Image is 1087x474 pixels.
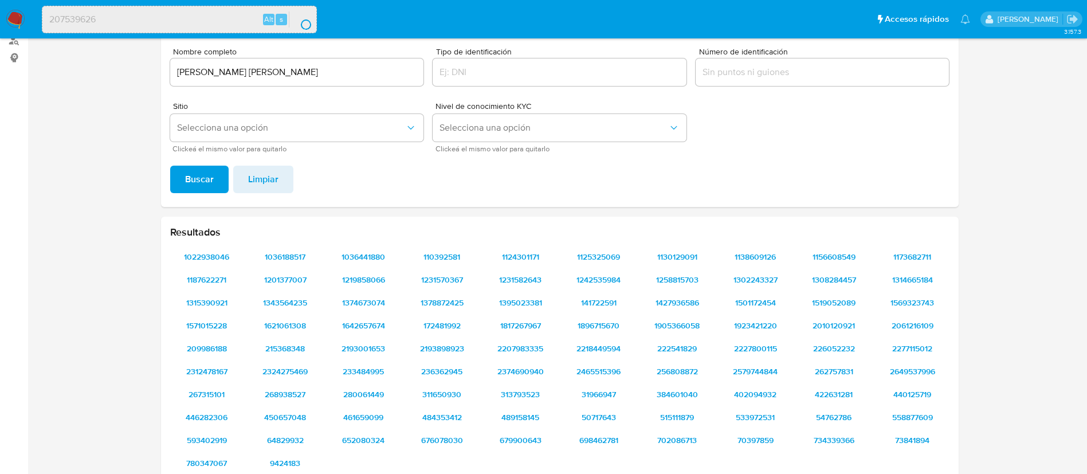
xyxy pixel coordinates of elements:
[264,14,273,25] span: Alt
[280,14,283,25] span: s
[289,11,312,28] button: search-icon
[1064,27,1081,36] span: 3.157.3
[885,13,949,25] span: Accesos rápidos
[1066,13,1078,25] a: Salir
[960,14,970,24] a: Notificaciones
[42,12,316,27] input: Buscar usuario o caso...
[998,14,1062,25] p: alicia.aldreteperez@mercadolibre.com.mx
